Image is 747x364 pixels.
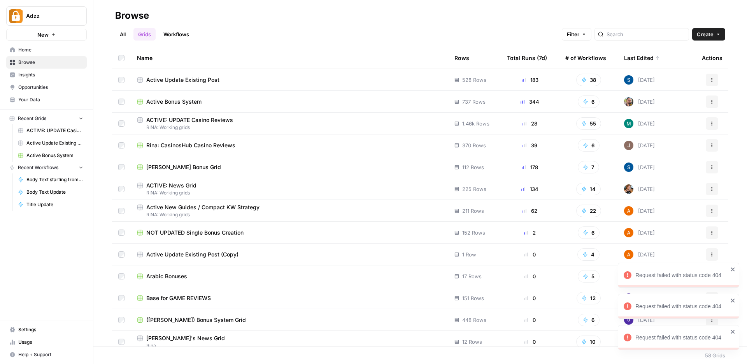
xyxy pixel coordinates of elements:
span: 370 Rows [462,141,486,149]
span: Insights [18,71,83,78]
span: RINA: Working grids [137,189,442,196]
div: [DATE] [624,184,655,194]
div: Request failed with status code 404 [635,302,728,310]
span: 1.46k Rows [462,120,489,127]
a: Body Text starting from H2 [14,173,87,186]
div: 134 [507,185,553,193]
button: 6 [578,139,600,152]
a: NOT UPDATED Single Bonus Creation [137,229,442,237]
button: Help + Support [6,348,87,361]
div: Name [137,47,442,69]
div: [DATE] [624,141,655,150]
a: Arabic Bonuses [137,272,442,280]
button: 4 [577,248,600,261]
a: Your Data [6,94,87,106]
span: Recent Workflows [18,164,58,171]
span: Adzz [26,12,73,20]
button: 7 [578,161,599,173]
button: 6 [578,226,600,239]
a: Opportunities [6,81,87,94]
span: Recent Grids [18,115,46,122]
div: Request failed with status code 404 [635,271,728,279]
span: Active Update Existing Post [146,76,219,84]
span: 12 Rows [462,338,482,346]
span: 737 Rows [462,98,486,106]
button: Create [692,28,725,41]
span: 528 Rows [462,76,486,84]
button: close [730,297,736,304]
span: Help + Support [18,351,83,358]
a: Active Update Existing Post (Copy) [137,251,442,258]
span: 112 Rows [462,163,484,171]
span: Home [18,46,83,53]
span: Active New Guides / Compact KW Strategy [146,203,260,211]
button: Filter [562,28,591,41]
button: close [730,266,736,272]
div: Browse [115,9,149,22]
img: slv4rmlya7xgt16jt05r5wgtlzht [624,119,633,128]
span: Opportunities [18,84,83,91]
button: Recent Workflows [6,162,87,173]
div: Last Edited [624,47,660,69]
button: 14 [576,183,601,195]
div: 0 [507,251,553,258]
span: NOT UPDATED Single Bonus Creation [146,229,244,237]
span: ACTIVE: News Grid [146,182,196,189]
a: Active Update Existing Post [137,76,442,84]
div: 28 [507,120,553,127]
span: Rina [137,342,442,349]
a: Usage [6,336,87,348]
span: 225 Rows [462,185,486,193]
span: RINA: Working grids [137,124,442,131]
span: Body Text starting from H2 [26,176,83,183]
div: Request failed with status code 404 [635,334,728,341]
a: [PERSON_NAME] Bonus Grid [137,163,442,171]
img: 1uqwqwywk0hvkeqipwlzjk5gjbnq [624,206,633,216]
div: Rows [454,47,469,69]
button: 55 [576,117,601,130]
img: qk6vosqy2sb4ovvtvs3gguwethpi [624,141,633,150]
span: Filter [567,30,579,38]
span: Base for GAME REVIEWS [146,294,211,302]
span: Your Data [18,96,83,103]
div: [DATE] [624,228,655,237]
img: nwfydx8388vtdjnj28izaazbsiv8 [624,184,633,194]
span: RINA: Working grids [137,211,442,218]
button: 12 [577,292,601,304]
button: 22 [576,205,601,217]
a: Active Bonus System [14,149,87,162]
span: Active Update Existing Post (Copy) [146,251,238,258]
div: 0 [507,338,553,346]
img: 1uqwqwywk0hvkeqipwlzjk5gjbnq [624,250,633,259]
a: Rina: CasinosHub Casino Reviews [137,141,442,149]
button: 10 [576,336,601,348]
a: Title Update [14,198,87,211]
button: 38 [576,74,601,86]
div: 344 [507,98,553,106]
a: Insights [6,69,87,81]
div: [DATE] [624,97,655,106]
span: 1 Row [462,251,476,258]
a: Workflows [159,28,194,41]
img: 1uqwqwywk0hvkeqipwlzjk5gjbnq [624,228,633,237]
a: Home [6,44,87,56]
div: 39 [507,141,553,149]
span: Body Text Update [26,189,83,196]
button: close [730,329,736,335]
span: Title Update [26,201,83,208]
img: kwov3vj4gmyyeb42bd6qd8nt1uf3 [624,97,633,106]
a: Active Update Existing Post [14,137,87,149]
span: Usage [18,339,83,346]
button: 5 [578,270,600,283]
div: [DATE] [624,119,655,128]
img: Adzz Logo [9,9,23,23]
div: 62 [507,207,553,215]
a: All [115,28,130,41]
span: 17 Rows [462,272,482,280]
span: [PERSON_NAME] Bonus Grid [146,163,221,171]
button: 6 [578,314,600,326]
a: Base for GAME REVIEWS [137,294,442,302]
span: 211 Rows [462,207,484,215]
div: 178 [507,163,553,171]
a: ACTIVE: UPDATE Casino Reviews [14,124,87,137]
